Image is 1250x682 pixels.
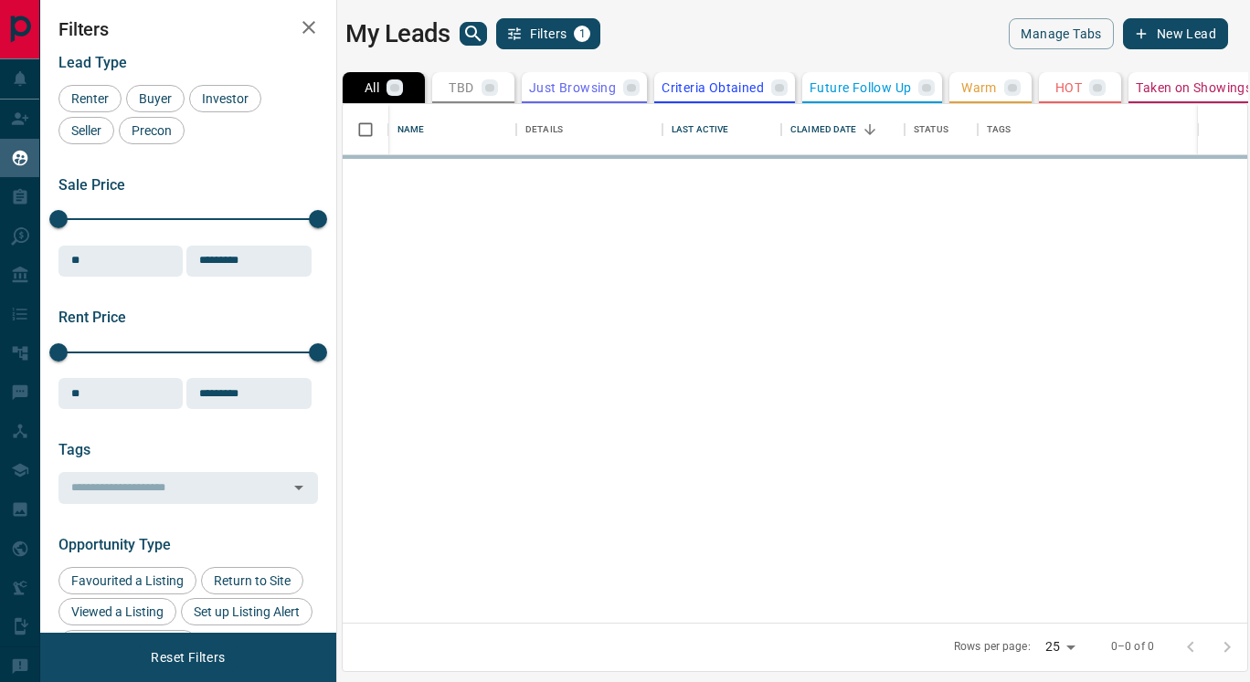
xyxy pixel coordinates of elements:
div: Favourited a Listing [58,567,196,594]
div: Viewed a Listing [58,598,176,625]
div: Renter [58,85,122,112]
div: Status [914,104,948,155]
div: Tags [987,104,1012,155]
div: Name [397,104,425,155]
span: Return to Site [207,573,297,588]
div: Details [525,104,563,155]
p: All [365,81,379,94]
span: Tags [58,441,90,458]
span: Investor [196,91,255,106]
span: Seller [65,123,108,138]
h1: My Leads [345,19,450,48]
div: Set up Listing Alert [181,598,312,625]
span: Renter [65,91,115,106]
button: search button [460,22,487,46]
div: 25 [1038,634,1082,660]
div: Claimed Date [790,104,857,155]
h2: Filters [58,18,318,40]
span: Sale Price [58,176,125,194]
span: Set up Listing Alert [187,604,306,619]
div: Precon [119,117,185,144]
span: Viewed a Listing [65,604,170,619]
p: TBD [449,81,473,94]
div: Buyer [126,85,185,112]
div: Details [516,104,662,155]
span: Buyer [132,91,178,106]
button: Sort [857,117,883,142]
p: Just Browsing [529,81,616,94]
p: Criteria Obtained [662,81,764,94]
p: Rows per page: [954,639,1031,655]
button: Reset Filters [139,642,237,673]
div: Last Active [662,104,781,155]
span: Precon [125,123,178,138]
div: Status [905,104,978,155]
button: Filters1 [496,18,601,49]
button: New Lead [1123,18,1228,49]
div: Tags [978,104,1199,155]
button: Manage Tabs [1009,18,1113,49]
button: Open [286,475,312,500]
div: Name [388,104,516,155]
p: Future Follow Up [810,81,911,94]
div: Claimed Date [781,104,905,155]
span: Lead Type [58,54,127,71]
div: Seller [58,117,114,144]
div: Return to Site [201,567,303,594]
div: Investor [189,85,261,112]
span: Favourited a Listing [65,573,190,588]
p: Warm [961,81,997,94]
span: 1 [576,27,588,40]
div: Last Active [672,104,728,155]
span: Opportunity Type [58,536,171,553]
p: HOT [1055,81,1082,94]
p: 0–0 of 0 [1111,639,1154,655]
span: Rent Price [58,309,126,326]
